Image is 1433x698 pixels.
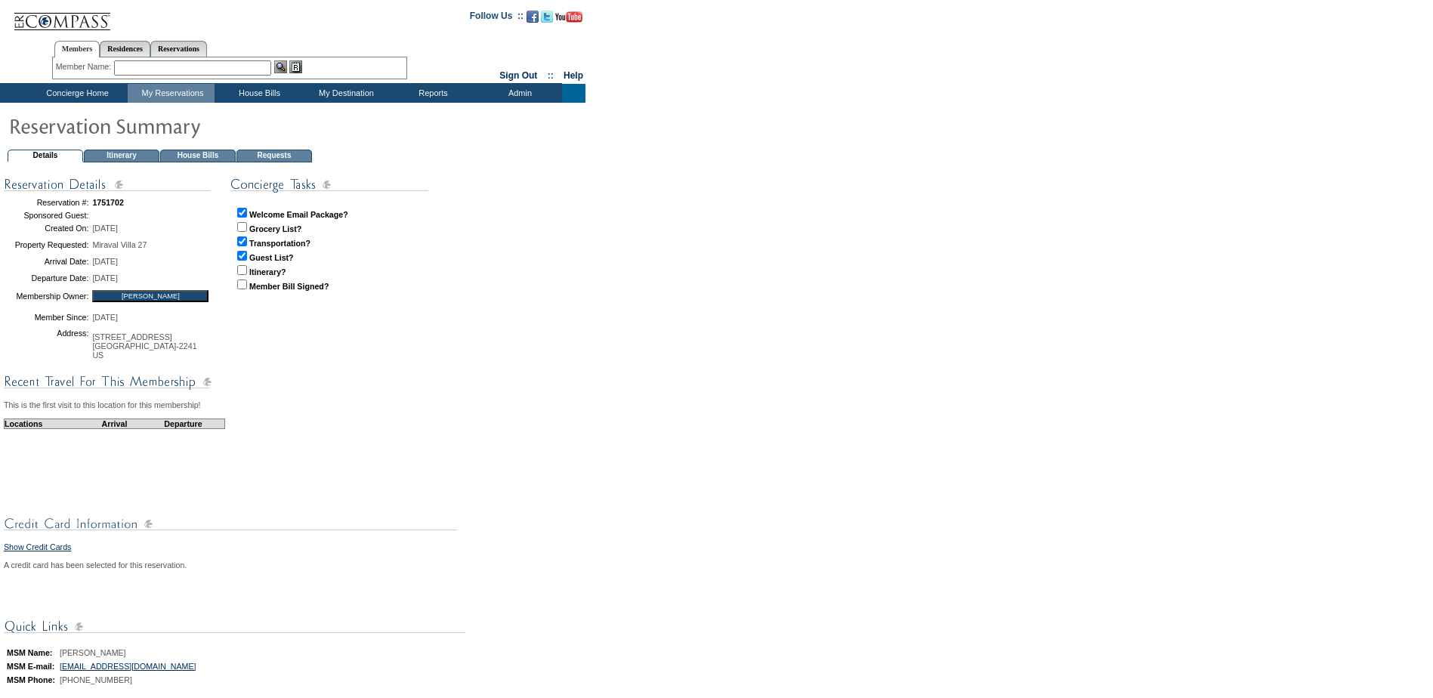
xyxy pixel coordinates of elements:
a: Reservations [150,41,207,57]
td: House Bills [215,84,301,103]
td: Admin [475,84,562,103]
span: [STREET_ADDRESS] [GEOGRAPHIC_DATA]-2241 US [92,332,196,360]
td: My Reservations [128,84,215,103]
td: My Destination [301,84,388,103]
b: MSM Name: [7,648,52,657]
td: Departure [142,418,225,428]
td: Requests [236,150,312,162]
img: subTtlConResDetails.gif [4,175,212,194]
span: [DATE] [92,313,118,322]
span: This is the first visit to this location for this membership! [4,400,201,409]
td: Follow Us :: [470,9,523,27]
b: MSM E-mail: [7,662,54,671]
a: Subscribe to our YouTube Channel [555,15,582,24]
span: :: [548,70,554,81]
td: Itinerary [84,150,159,162]
td: Membership Owner: [4,286,88,307]
td: Sponsored Guest: [4,211,88,220]
span: Miraval Villa 27 [92,240,147,249]
td: Departure Date: [4,270,88,286]
a: Help [564,70,583,81]
img: Follow us on Twitter [541,11,553,23]
img: Become our fan on Facebook [527,11,539,23]
img: View [274,60,287,73]
td: Reservation #: [4,194,88,211]
div: Member Name: [56,60,114,73]
td: Created On: [4,220,88,236]
img: subTtlCreditCard.gif [4,514,457,533]
td: Arrival Date: [4,253,88,270]
img: subTtlConQuickLinks.gif [4,617,465,636]
td: Locations [5,418,88,428]
a: Residences [100,41,150,57]
td: Address: [4,329,88,363]
span: [DATE] [92,224,118,233]
img: subTtlConRecTravel.gif [4,372,212,391]
input: [PERSON_NAME] [92,290,208,302]
td: Arrival [87,418,142,428]
a: [EMAIL_ADDRESS][DOMAIN_NAME] [60,662,196,671]
strong: Package? [310,210,348,219]
a: Follow us on Twitter [541,15,553,24]
span: [PHONE_NUMBER] [60,675,132,684]
strong: Itinerary? [249,267,286,276]
td: Property Requested: [4,236,88,253]
strong: Member Bill Signed? [249,282,329,291]
strong: Welcome Email [249,210,308,219]
td: Member Since: [4,307,88,329]
div: A credit card has been selected for this reservation. [4,561,463,570]
td: Details [8,150,83,162]
td: Reports [388,84,475,103]
img: pgTtlResSummary.gif [8,110,310,141]
span: [PERSON_NAME] [60,648,126,657]
img: subTtlConTasks.gif [230,175,428,194]
a: Become our fan on Facebook [527,15,539,24]
strong: Transportation? [249,239,310,248]
img: Reservations [289,60,302,73]
span: [DATE] [92,273,118,283]
a: Show Credit Cards [4,542,71,551]
strong: Guest List? [249,253,294,262]
span: [DATE] [92,257,118,266]
td: Concierge Home [24,84,128,103]
a: Sign Out [499,70,537,81]
img: Subscribe to our YouTube Channel [555,11,582,23]
td: House Bills [160,150,236,162]
span: 1751702 [92,198,124,207]
strong: Grocery List? [249,224,301,233]
a: Members [54,41,100,57]
b: MSM Phone: [7,675,55,684]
